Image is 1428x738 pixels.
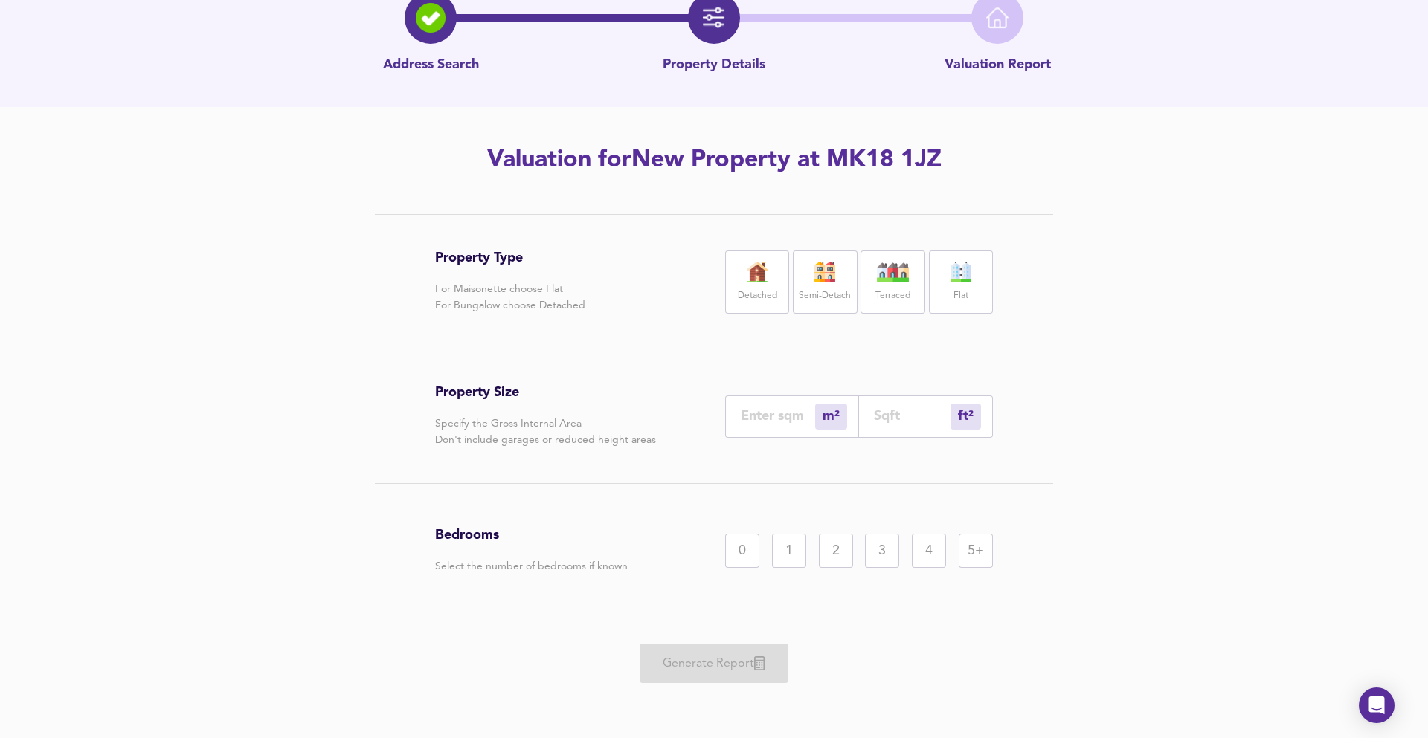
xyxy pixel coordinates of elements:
h3: Property Size [435,384,656,401]
label: Terraced [875,287,910,305]
input: Sqft [874,408,951,424]
div: Flat [929,250,993,314]
h2: Valuation for New Property at MK18 1JZ [293,144,1135,177]
p: Valuation Report [945,56,1051,75]
img: filter-icon [703,7,725,29]
div: 4 [912,534,946,568]
label: Flat [953,287,968,305]
p: Address Search [383,56,479,75]
img: flat-icon [942,262,980,282]
input: Enter sqm [741,408,815,424]
p: Select the number of bedrooms if known [435,558,628,574]
div: m² [951,404,981,430]
label: Semi-Detach [799,287,851,305]
div: Open Intercom Messenger [1359,687,1395,723]
div: 5+ [959,534,993,568]
div: 2 [819,534,853,568]
div: 1 [772,534,806,568]
p: Specify the Gross Internal Area Don't include garages or reduced height areas [435,415,656,448]
div: Terraced [861,250,924,314]
img: home-icon [986,7,1009,29]
label: Detached [738,287,777,305]
h3: Property Type [435,250,585,266]
div: Detached [725,250,789,314]
div: Semi-Detach [793,250,857,314]
img: house-icon [875,262,912,282]
h3: Bedrooms [435,527,628,543]
div: 3 [865,534,899,568]
div: 0 [725,534,759,568]
p: Property Details [663,56,765,75]
img: house-icon [806,262,843,282]
div: m² [815,404,847,430]
img: search-icon [416,3,446,33]
p: For Maisonette choose Flat For Bungalow choose Detached [435,281,585,314]
img: house-icon [739,262,776,282]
